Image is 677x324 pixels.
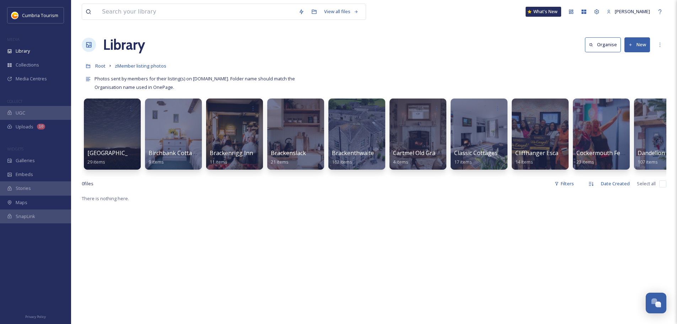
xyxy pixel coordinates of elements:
button: Organise [585,37,621,52]
span: SnapLink [16,213,35,220]
span: 21 items [271,159,289,165]
span: 14 items [515,159,533,165]
span: 162 items [332,159,352,165]
span: Brackenslack [271,149,306,157]
a: Cliffhanger Escape Rooms14 items [515,150,585,165]
span: Birchbank Cottage [149,149,199,157]
span: Media Centres [16,75,47,82]
span: 17 items [454,159,472,165]
span: Cumbria Tourism [22,12,58,18]
span: Cliffhanger Escape Rooms [515,149,585,157]
span: Root [95,63,106,69]
span: Select all [637,180,656,187]
span: MEDIA [7,37,20,42]
a: Library [103,34,145,55]
a: What's New [526,7,561,17]
span: Uploads [16,123,33,130]
span: Photos sent by members for their listing(s) on [DOMAIN_NAME]. Folder name should match the Organi... [95,75,296,90]
span: Brackenrigg Inn [210,149,253,157]
a: [PERSON_NAME] [603,5,654,18]
span: WIDGETS [7,146,23,152]
a: View all files [321,5,362,18]
a: Cartmel Old Grammar4 items [393,150,451,165]
a: Classic Cottages17 items [454,150,498,165]
span: Maps [16,199,27,206]
span: 29 items [87,159,105,165]
span: Stories [16,185,31,192]
input: Search your library [98,4,295,20]
span: UGC [16,110,25,116]
div: Date Created [597,177,633,191]
a: Root [95,62,106,70]
span: 23 items [576,159,594,165]
span: COLLECT [7,99,22,104]
span: Cockermouth Festivals Group CIO [576,149,666,157]
a: Cockermouth Festivals Group CIO23 items [576,150,666,165]
span: 0 file s [82,180,93,187]
span: Embeds [16,171,33,178]
span: Classic Cottages [454,149,498,157]
span: There is nothing here. [82,195,129,202]
a: Brackenslack21 items [271,150,306,165]
div: 10 [37,124,45,129]
img: images.jpg [11,12,18,19]
span: Collections [16,62,39,68]
a: Brackenthwaite162 items [332,150,374,165]
button: Open Chat [646,293,666,313]
span: Brackenthwaite [332,149,374,157]
span: Library [16,48,30,54]
span: Galleries [16,157,35,164]
span: 11 items [210,159,227,165]
span: zMember listing photos [115,63,166,69]
a: Birchbank Cottage9 items [149,150,199,165]
div: Filters [551,177,577,191]
span: [GEOGRAPHIC_DATA] [87,149,145,157]
span: 9 items [149,159,164,165]
button: New [624,37,650,52]
a: Privacy Policy [25,312,46,320]
span: 107 items [638,159,658,165]
a: [GEOGRAPHIC_DATA]29 items [87,150,145,165]
span: 4 items [393,159,408,165]
a: Brackenrigg Inn11 items [210,150,253,165]
span: Privacy Policy [25,314,46,319]
span: Cartmel Old Grammar [393,149,451,157]
a: zMember listing photos [115,62,166,70]
span: [PERSON_NAME] [615,8,650,15]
